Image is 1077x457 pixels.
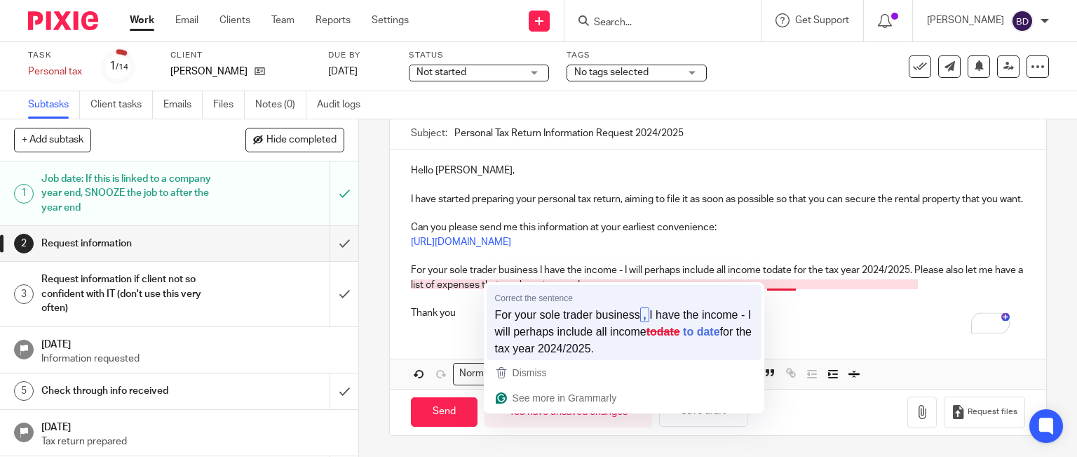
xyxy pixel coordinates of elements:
span: Get Support [795,15,849,25]
span: Normal text size [456,366,533,381]
div: 1 [109,58,128,74]
button: + Add subtask [14,128,91,152]
div: Personal tax [28,65,84,79]
a: Clients [219,13,250,27]
a: [URL][DOMAIN_NAME] [411,237,511,247]
label: Subject: [411,126,447,140]
div: 2 [14,234,34,253]
h1: Job date: If this is linked to a company year end, SNOOZE the job to after the year end [41,168,224,218]
div: Search for option [453,363,593,385]
a: Audit logs [317,91,371,119]
p: Thank you [411,306,1026,320]
label: Due by [328,50,391,61]
p: [PERSON_NAME] [927,13,1004,27]
small: /14 [116,63,128,71]
span: [DATE] [328,67,358,77]
h1: [DATE] [41,417,344,435]
a: Work [130,13,154,27]
button: Request files [944,397,1025,428]
input: Search [592,17,719,29]
a: Reports [316,13,351,27]
a: Team [271,13,294,27]
label: Client [170,50,311,61]
h1: Check through info received [41,380,224,402]
button: Hide completed [245,128,344,152]
a: Notes (0) [255,91,306,119]
a: Emails [163,91,203,119]
label: Status [409,50,549,61]
label: Tags [567,50,707,61]
div: 1 [14,184,34,204]
label: Task [28,50,84,61]
p: I have started preparing your personal tax return, aiming to file it as soon as possible so that ... [411,192,1026,206]
div: 5 [14,381,34,401]
p: [PERSON_NAME] [170,65,248,79]
span: Request files [968,406,1017,418]
a: Client tasks [90,91,153,119]
span: Hide completed [266,135,337,146]
img: Pixie [28,11,98,30]
p: For your sole trader business I have the income - I will perhaps include all income todate for th... [411,263,1026,292]
p: Tax return prepared [41,435,344,449]
p: Hello [PERSON_NAME], [411,164,1026,178]
h1: [DATE] [41,334,344,352]
h1: Request information [41,233,224,254]
p: Can you please send me this information at your earliest convenience: [411,220,1026,234]
div: 3 [14,284,34,304]
a: Email [175,13,198,27]
p: Information requested [41,352,344,366]
img: svg%3E [1011,10,1034,32]
a: Settings [372,13,409,27]
input: Send [411,397,477,428]
a: Subtasks [28,91,80,119]
span: Not started [416,67,466,77]
span: No tags selected [574,67,649,77]
div: To enrich screen reader interactions, please activate Accessibility in Grammarly extension settings [390,150,1047,331]
h1: Request information if client not so confident with IT (don't use this very often) [41,269,224,319]
a: Files [213,91,245,119]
